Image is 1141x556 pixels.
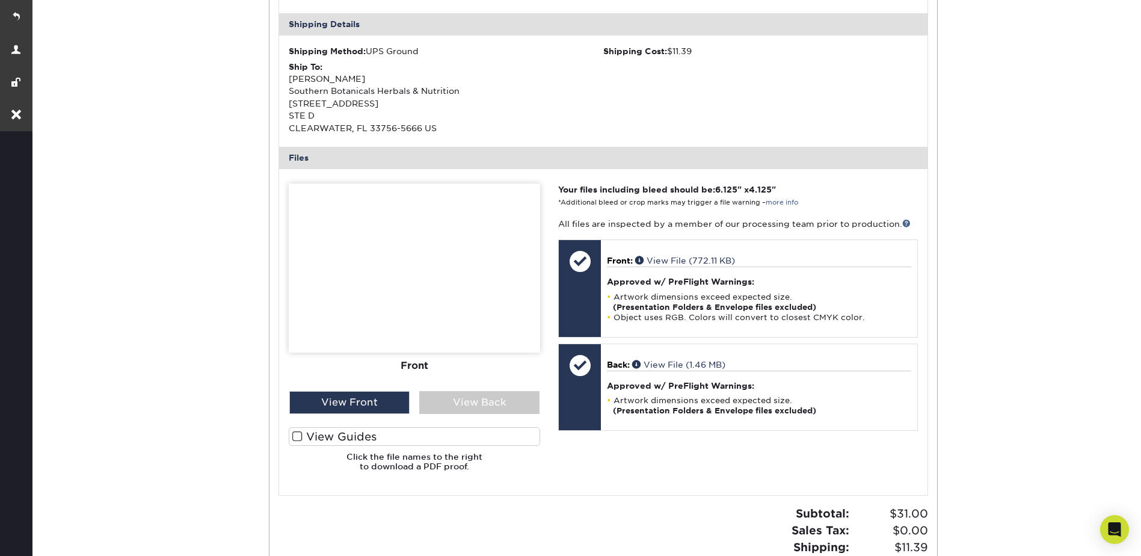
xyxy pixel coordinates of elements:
span: $11.39 [853,539,928,556]
strong: Shipping Method: [289,46,366,56]
small: *Additional bleed or crop marks may trigger a file warning – [558,199,798,206]
a: View File (1.46 MB) [632,360,725,369]
span: $31.00 [853,505,928,522]
div: View Front [289,391,410,414]
li: Object uses RGB. Colors will convert to closest CMYK color. [607,312,911,323]
div: View Back [419,391,540,414]
div: Shipping Details [279,13,927,35]
strong: Shipping Cost: [603,46,667,56]
div: Front [289,353,540,379]
a: more info [766,199,798,206]
label: View Guides [289,427,540,446]
h4: Approved w/ PreFlight Warnings: [607,381,911,391]
span: $0.00 [853,522,928,539]
strong: (Presentation Folders & Envelope files excluded) [613,303,816,312]
strong: Sales Tax: [792,524,849,537]
span: Back: [607,360,630,369]
span: 4.125 [749,185,772,194]
div: UPS Ground [289,45,603,57]
li: Artwork dimensions exceed expected size. [607,395,911,416]
span: 6.125 [715,185,737,194]
strong: Your files including bleed should be: " x " [558,185,776,194]
strong: (Presentation Folders & Envelope files excluded) [613,406,816,415]
li: Artwork dimensions exceed expected size. [607,292,911,312]
div: [PERSON_NAME] Southern Botanicals Herbals & Nutrition [STREET_ADDRESS] STE D CLEARWATER, FL 33756... [289,61,603,134]
h4: Approved w/ PreFlight Warnings: [607,277,911,286]
strong: Shipping: [793,540,849,554]
h6: Click the file names to the right to download a PDF proof. [289,452,540,481]
div: Files [279,147,927,168]
div: Open Intercom Messenger [1100,515,1129,544]
div: $11.39 [603,45,918,57]
span: Front: [607,256,633,265]
strong: Ship To: [289,62,322,72]
strong: Subtotal: [796,507,849,520]
p: All files are inspected by a member of our processing team prior to production. [558,218,917,230]
iframe: Google Customer Reviews [3,519,102,552]
a: View File (772.11 KB) [635,256,735,265]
